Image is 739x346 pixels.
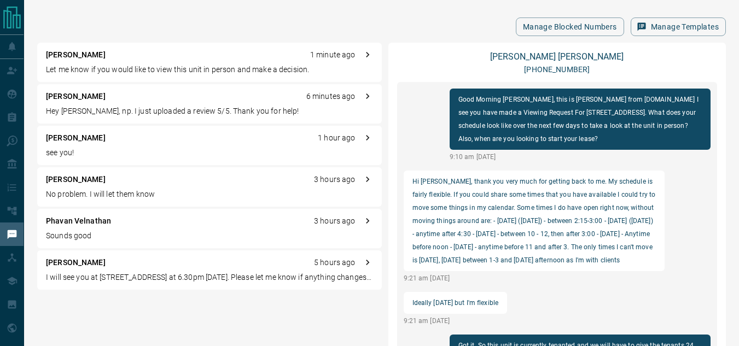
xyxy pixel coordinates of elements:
p: No problem. I will let them know [46,189,373,200]
button: Manage Templates [631,17,726,36]
p: 9:21 am [DATE] [404,316,508,326]
p: 3 hours ago [314,174,355,185]
p: Ideally [DATE] but I'm flexible [412,296,499,309]
p: 9:21 am [DATE] [404,273,665,283]
p: [PERSON_NAME] [46,257,106,268]
button: Manage Blocked Numbers [516,17,624,36]
p: [PHONE_NUMBER] [524,64,590,75]
p: see you! [46,147,373,159]
p: Hi [PERSON_NAME], thank you very much for getting back to me. My schedule is fairly flexible. If ... [412,175,656,267]
p: 1 minute ago [310,49,356,61]
p: 5 hours ago [314,257,355,268]
p: [PERSON_NAME] [46,132,106,144]
p: 1 hour ago [318,132,355,144]
p: 9:10 am [DATE] [450,152,711,162]
p: Sounds good [46,230,373,242]
p: [PERSON_NAME] [46,49,106,61]
p: 3 hours ago [314,215,355,227]
p: I will see you at [STREET_ADDRESS] at 6.30pm [DATE]. Please let me know if anything changes on yo... [46,272,373,283]
p: Good Morning [PERSON_NAME], this is [PERSON_NAME] from [DOMAIN_NAME] I see you have made a Viewin... [458,93,702,145]
p: Let me know if you would like to view this unit in person and make a decision. [46,64,373,75]
p: [PERSON_NAME] [46,174,106,185]
p: Phavan Velnathan [46,215,111,227]
a: [PERSON_NAME] [PERSON_NAME] [490,51,624,62]
p: [PERSON_NAME] [46,91,106,102]
p: 6 minutes ago [306,91,356,102]
p: Hey [PERSON_NAME], np. I just uploaded a review 5/5. Thank you for help! [46,105,373,117]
